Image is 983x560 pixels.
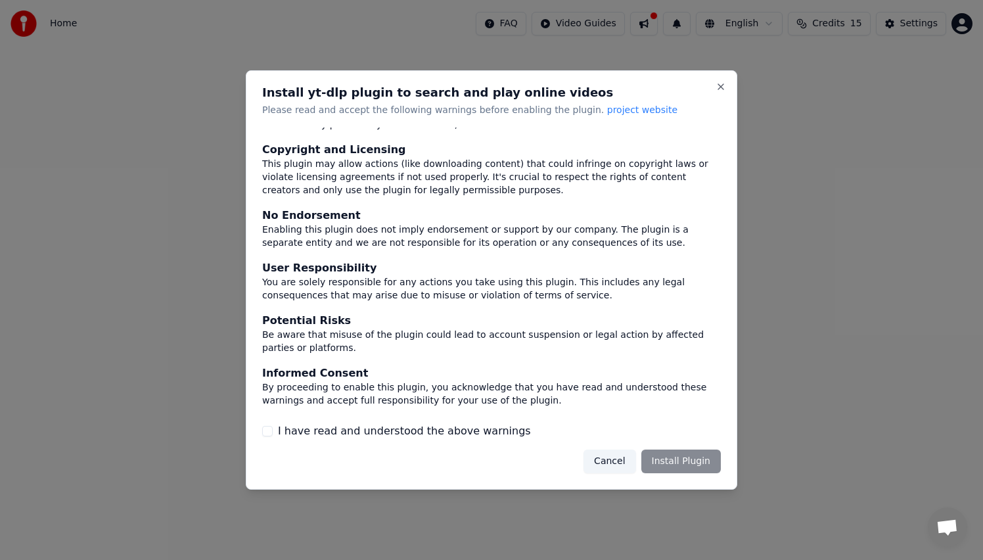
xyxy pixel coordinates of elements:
div: By proceeding to enable this plugin, you acknowledge that you have read and understood these warn... [262,381,721,408]
div: No Endorsement [262,208,721,223]
div: Informed Consent [262,365,721,381]
div: User Responsibility [262,260,721,276]
button: Cancel [583,450,635,473]
h2: Install yt-dlp plugin to search and play online videos [262,87,721,99]
label: I have read and understood the above warnings [278,423,531,439]
div: This plugin may allow actions (like downloading content) that could infringe on copyright laws or... [262,158,721,197]
div: Potential Risks [262,313,721,329]
div: Enabling this plugin does not imply endorsement or support by our company. The plugin is a separa... [262,223,721,250]
div: Copyright and Licensing [262,142,721,158]
span: project website [607,105,677,115]
div: Be aware that misuse of the plugin could lead to account suspension or legal action by affected p... [262,329,721,355]
div: You are solely responsible for any actions you take using this plugin. This includes any legal co... [262,276,721,302]
p: Please read and accept the following warnings before enabling the plugin. [262,104,721,117]
div: Ensure that your use of this plugin is in full compliance with all applicable laws and the terms ... [262,105,721,131]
